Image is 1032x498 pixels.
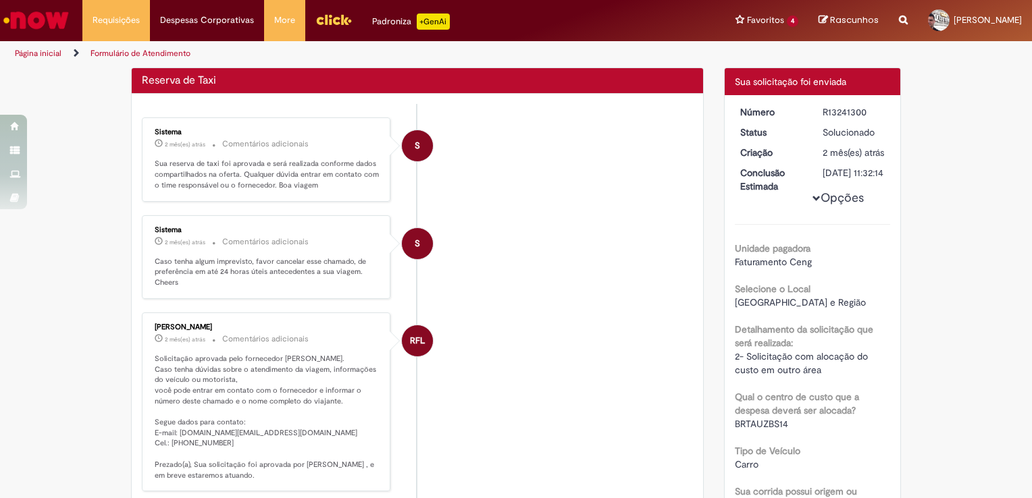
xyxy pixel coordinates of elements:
[415,130,420,162] span: S
[402,228,433,259] div: System
[10,41,678,66] ul: Trilhas de página
[91,48,190,59] a: Formulário de Atendimento
[222,236,309,248] small: Comentários adicionais
[222,138,309,150] small: Comentários adicionais
[274,13,295,27] span: More
[730,166,813,193] dt: Conclusão Estimada
[410,325,425,357] span: RFL
[165,238,205,246] time: 04/07/2025 14:32:17
[735,256,812,268] span: Faturamento Ceng
[415,227,420,260] span: S
[823,146,885,159] div: 04/07/2025 09:14:41
[160,13,254,27] span: Despesas Corporativas
[165,335,205,343] span: 2 mês(es) atrás
[155,323,380,331] div: [PERSON_NAME]
[735,391,859,416] b: Qual o centro de custo que a despesa deverá ser alocada?
[165,238,205,246] span: 2 mês(es) atrás
[735,283,810,295] b: Selecione o Local
[735,418,788,430] span: BRTAUZBS14
[222,333,309,345] small: Comentários adicionais
[155,354,380,480] p: Solicitação aprovada pelo fornecedor [PERSON_NAME]. Caso tenha dúvidas sobre o atendimento da via...
[417,13,450,30] p: +GenAi
[165,335,205,343] time: 04/07/2025 14:32:14
[730,105,813,119] dt: Número
[735,323,873,349] b: Detalhamento da solicitação que será realizada:
[735,296,866,308] span: [GEOGRAPHIC_DATA] e Região
[787,16,798,27] span: 4
[823,146,884,159] span: 2 mês(es) atrás
[93,13,140,27] span: Requisições
[819,14,879,27] a: Rascunhos
[402,325,433,356] div: Reginadia Furlan Lima
[165,140,205,148] span: 2 mês(es) atrás
[402,130,433,161] div: System
[1,7,71,34] img: ServiceNow
[823,126,885,139] div: Solucionado
[730,126,813,139] dt: Status
[142,75,216,87] h2: Reserva de Taxi Histórico de tíquete
[372,13,450,30] div: Padroniza
[15,48,61,59] a: Página inicial
[735,242,810,254] b: Unidade pagadora
[735,445,800,457] b: Tipo de Veículo
[823,105,885,119] div: R13241300
[155,226,380,234] div: Sistema
[155,256,380,288] p: Caso tenha algum imprevisto, favor cancelar esse chamado, de preferência em até 24 horas úteis an...
[823,146,884,159] time: 04/07/2025 09:14:41
[315,9,352,30] img: click_logo_yellow_360x200.png
[830,13,879,26] span: Rascunhos
[735,458,758,470] span: Carro
[735,76,846,88] span: Sua solicitação foi enviada
[735,350,871,376] span: 2- Solicitação com alocação do custo em outro área
[165,140,205,148] time: 07/07/2025 06:10:25
[155,128,380,136] div: Sistema
[155,159,380,190] p: Sua reserva de taxi foi aprovada e será realizada conforme dados compartilhados na oferta. Qualqu...
[823,166,885,179] div: [DATE] 11:32:14
[730,146,813,159] dt: Criação
[747,13,784,27] span: Favoritos
[954,14,1022,26] span: [PERSON_NAME]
